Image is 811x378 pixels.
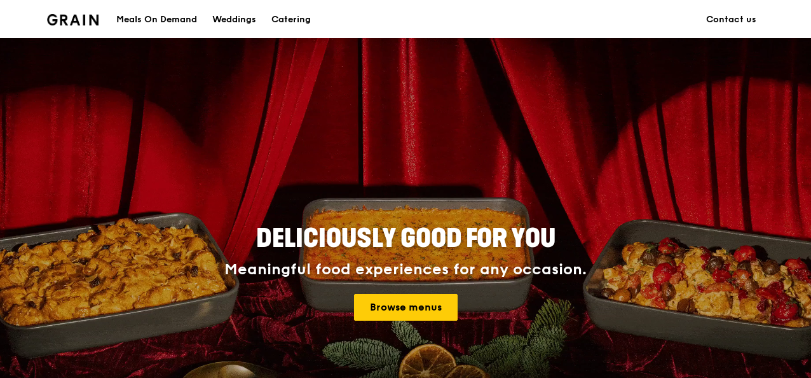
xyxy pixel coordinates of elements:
[205,1,264,39] a: Weddings
[256,223,555,254] span: Deliciously good for you
[354,294,458,321] a: Browse menus
[699,1,764,39] a: Contact us
[47,14,99,25] img: Grain
[264,1,318,39] a: Catering
[177,261,634,279] div: Meaningful food experiences for any occasion.
[271,1,311,39] div: Catering
[116,1,197,39] div: Meals On Demand
[212,1,256,39] div: Weddings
